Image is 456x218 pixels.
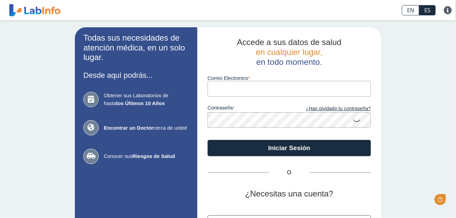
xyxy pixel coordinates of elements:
h2: Todas sus necesidades de atención médica, en un solo lugar. [83,33,189,62]
iframe: Help widget launcher [395,191,449,210]
label: Correo Electronico [208,75,371,81]
a: ES [419,5,436,15]
h2: ¿Necesitas una cuenta? [208,189,371,199]
span: Conocer sus [104,152,189,160]
span: O [269,169,310,177]
label: contraseña [208,105,289,113]
a: EN [402,5,419,15]
span: Accede a sus datos de salud [237,38,342,47]
span: en todo momento. [256,57,322,67]
span: en cualquier lugar, [256,47,323,57]
b: Encontrar un Doctor [104,125,153,131]
span: cerca de usted [104,124,189,132]
span: Obtener sus Laboratorios de hasta [104,92,189,107]
b: Riesgos de Salud [132,153,175,159]
b: los Últimos 10 Años [116,100,165,106]
a: ¿Has olvidado tu contraseña? [289,105,371,113]
h3: Desde aquí podrás... [83,71,189,79]
button: Iniciar Sesión [208,140,371,156]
